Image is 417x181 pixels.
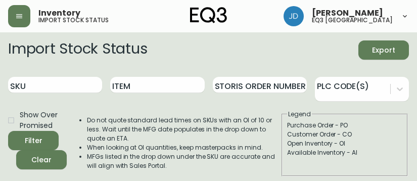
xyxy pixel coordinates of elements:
[312,17,393,23] h5: eq3 [GEOGRAPHIC_DATA]
[8,131,59,150] button: Filter
[284,6,304,26] img: 7c567ac048721f22e158fd313f7f0981
[38,17,109,23] h5: import stock status
[312,9,383,17] span: [PERSON_NAME]
[25,134,42,147] div: Filter
[366,44,401,57] span: Export
[8,40,147,60] h2: Import Stock Status
[38,9,80,17] span: Inventory
[87,116,281,143] li: Do not quote standard lead times on SKUs with an OI of 10 or less. Wait until the MFG date popula...
[87,152,281,170] li: MFGs listed in the drop down under the SKU are accurate and will align with Sales Portal.
[287,121,402,130] div: Purchase Order - PO
[287,148,402,157] div: Available Inventory - AI
[24,154,59,166] span: Clear
[190,7,227,23] img: logo
[16,150,67,169] button: Clear
[20,110,59,131] span: Show Over Promised
[287,130,402,139] div: Customer Order - CO
[287,110,312,119] legend: Legend
[287,139,402,148] div: Open Inventory - OI
[87,143,281,152] li: When looking at OI quantities, keep masterpacks in mind.
[358,40,409,60] button: Export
